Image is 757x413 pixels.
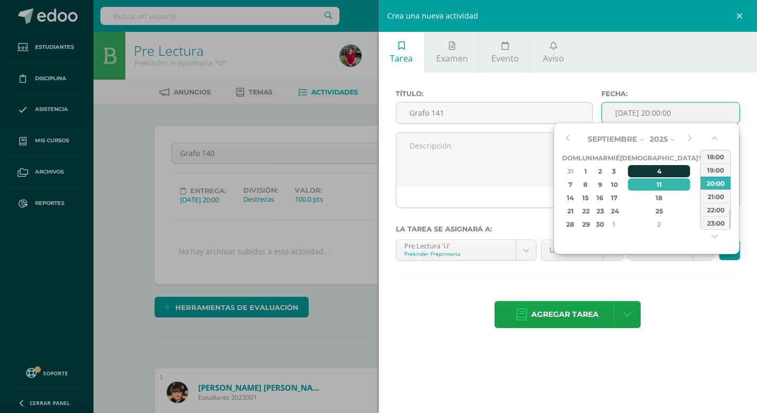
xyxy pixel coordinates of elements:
span: Examen [436,53,468,64]
div: 18 [628,192,691,204]
div: 25 [628,205,691,217]
div: Prekinder Preprimaria [404,250,508,257]
th: Dom [562,151,579,165]
th: [DEMOGRAPHIC_DATA] [620,151,698,165]
div: 20:00 [701,176,730,190]
a: Examen [425,32,480,73]
div: 12 [699,178,709,191]
span: Aviso [543,53,564,64]
div: 16 [594,192,606,204]
div: 15 [580,192,591,204]
div: 2 [594,165,606,177]
div: 14 [564,192,577,204]
div: 11 [628,178,691,191]
div: 5 [699,165,709,177]
div: 23 [594,205,606,217]
span: Evento [491,53,519,64]
th: Mar [592,151,608,165]
div: 2 [628,218,691,230]
div: 24 [609,205,618,217]
div: 10 [609,178,618,191]
label: La tarea se asignará a: [396,225,741,233]
a: Aviso [531,32,575,73]
span: Agregar tarea [531,302,599,328]
div: 26 [699,205,709,217]
div: 19 [699,192,709,204]
div: 9 [594,178,606,191]
div: 30 [594,218,606,230]
div: 29 [580,218,591,230]
div: 1 [609,218,618,230]
th: Lun [579,151,592,165]
span: 2025 [650,134,668,144]
input: Fecha de entrega [602,102,739,123]
div: 3 [609,165,618,177]
a: Unidad 3 [541,240,623,260]
label: Título: [396,90,593,98]
div: 31 [564,165,577,177]
div: 3 [699,218,709,230]
div: 19:00 [701,163,730,176]
a: Evento [480,32,531,73]
div: 21 [564,205,577,217]
div: 1 [580,165,591,177]
div: 7 [564,178,577,191]
th: Mié [608,151,620,165]
a: Tarea [379,32,424,73]
div: 4 [628,165,691,177]
div: Pre Lectura 'U' [404,240,508,250]
span: Tarea [390,53,413,64]
a: Pre Lectura 'U'Prekinder Preprimaria [396,240,537,260]
div: 22 [580,205,591,217]
div: 22:00 [701,203,730,216]
div: 8 [580,178,591,191]
th: Vie [698,151,710,165]
div: 21:00 [701,190,730,203]
input: Título [396,102,593,123]
div: 18:00 [701,150,730,163]
span: Unidad 3 [549,240,595,260]
div: 23:00 [701,216,730,229]
span: Septiembre [588,134,637,144]
label: Fecha: [601,90,740,98]
div: 28 [564,218,577,230]
div: 17 [609,192,618,204]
